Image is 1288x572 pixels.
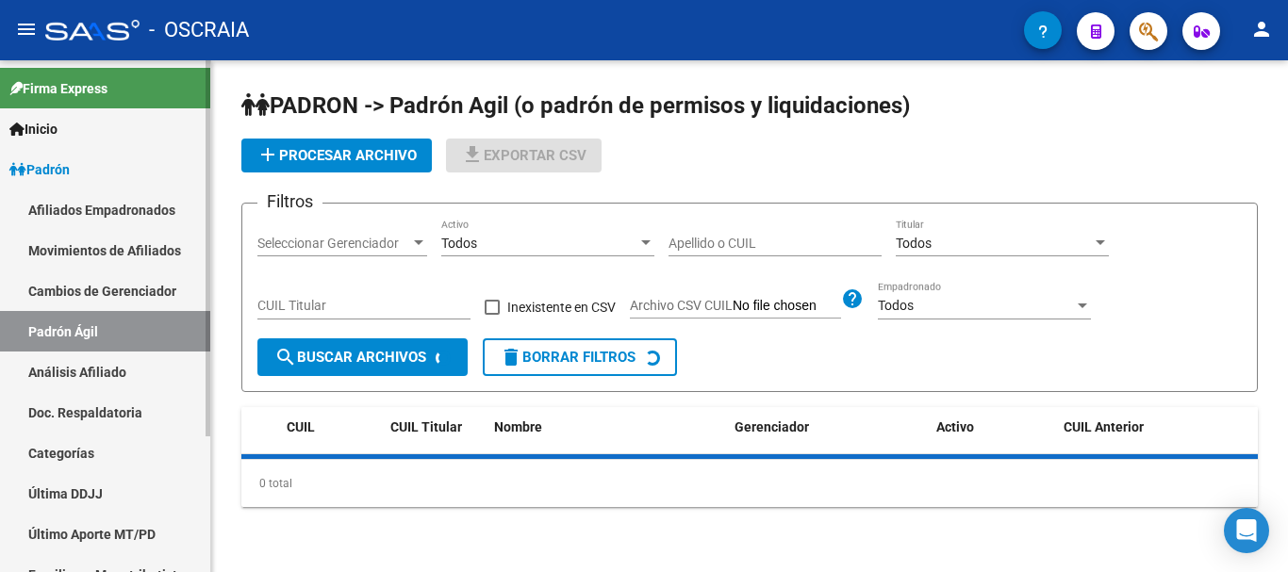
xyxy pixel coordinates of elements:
span: CUIL Titular [390,419,462,434]
div: Open Intercom Messenger [1224,508,1269,553]
mat-icon: add [256,143,279,166]
datatable-header-cell: CUIL Anterior [1056,407,1259,448]
mat-icon: person [1250,18,1273,41]
datatable-header-cell: Gerenciador [727,407,930,448]
span: Inicio [9,119,58,139]
span: Exportar CSV [461,147,586,164]
span: Seleccionar Gerenciador [257,236,410,252]
span: CUIL Anterior [1064,419,1144,434]
span: Todos [441,236,477,251]
span: PADRON -> Padrón Agil (o padrón de permisos y liquidaciones) [241,92,910,119]
button: Procesar archivo [241,139,432,172]
span: CUIL [287,419,315,434]
h3: Filtros [257,188,322,215]
span: Nombre [494,419,542,434]
mat-icon: help [841,287,864,310]
datatable-header-cell: CUIL [279,407,383,448]
span: Buscar Archivos [274,349,426,366]
input: Archivo CSV CUIL [733,298,841,315]
datatable-header-cell: CUIL Titular [383,407,487,448]
button: Buscar Archivos [257,338,468,376]
span: Archivo CSV CUIL [630,298,733,313]
span: Inexistente en CSV [507,296,616,319]
mat-icon: menu [15,18,38,41]
mat-icon: delete [500,346,522,368]
mat-icon: file_download [461,143,484,166]
span: Procesar archivo [256,147,417,164]
datatable-header-cell: Nombre [487,407,727,448]
mat-icon: search [274,346,297,368]
span: Activo [936,419,974,434]
span: Borrar Filtros [500,349,636,366]
div: 0 total [241,460,1258,507]
span: Padrón [9,159,70,180]
button: Borrar Filtros [483,338,677,376]
button: Exportar CSV [446,139,602,172]
span: Todos [896,236,932,251]
span: Gerenciador [735,419,809,434]
span: - OSCRAIA [149,9,249,51]
datatable-header-cell: Activo [929,407,1056,448]
span: Todos [878,298,914,313]
span: Firma Express [9,78,107,99]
